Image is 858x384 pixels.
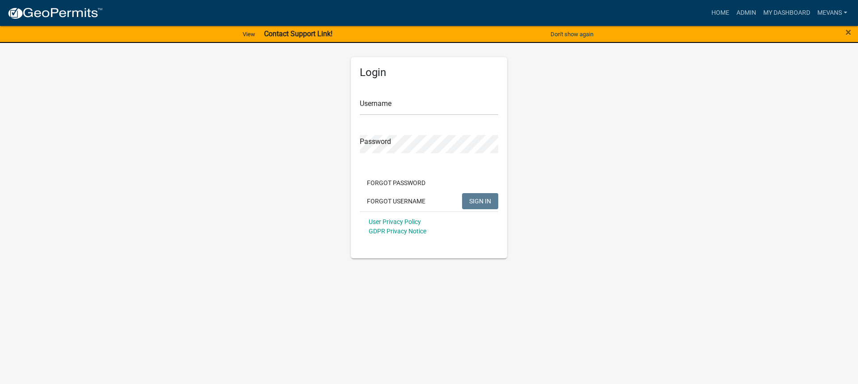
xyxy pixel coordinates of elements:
[814,4,851,21] a: Mevans
[239,27,259,42] a: View
[264,30,332,38] strong: Contact Support Link!
[360,175,433,191] button: Forgot Password
[733,4,760,21] a: Admin
[360,193,433,209] button: Forgot Username
[469,197,491,204] span: SIGN IN
[369,228,426,235] a: GDPR Privacy Notice
[360,66,498,79] h5: Login
[462,193,498,209] button: SIGN IN
[760,4,814,21] a: My Dashboard
[369,218,421,225] a: User Privacy Policy
[547,27,597,42] button: Don't show again
[845,27,851,38] button: Close
[845,26,851,38] span: ×
[708,4,733,21] a: Home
